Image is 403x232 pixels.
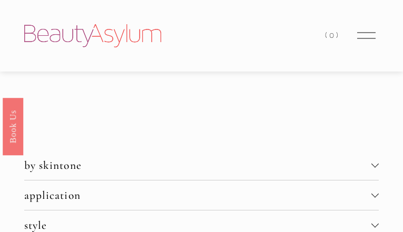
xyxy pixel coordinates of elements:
[24,188,371,202] span: application
[24,24,161,47] img: Beauty Asylum | Bridal Hair &amp; Makeup Charlotte &amp; Atlanta
[325,31,329,40] span: (
[24,150,379,180] button: by skintone
[3,97,23,155] a: Book Us
[329,31,336,40] span: 0
[24,158,371,172] span: by skintone
[24,218,371,232] span: style
[24,180,379,210] button: application
[325,28,340,43] a: 0 items in cart
[336,31,340,40] span: )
